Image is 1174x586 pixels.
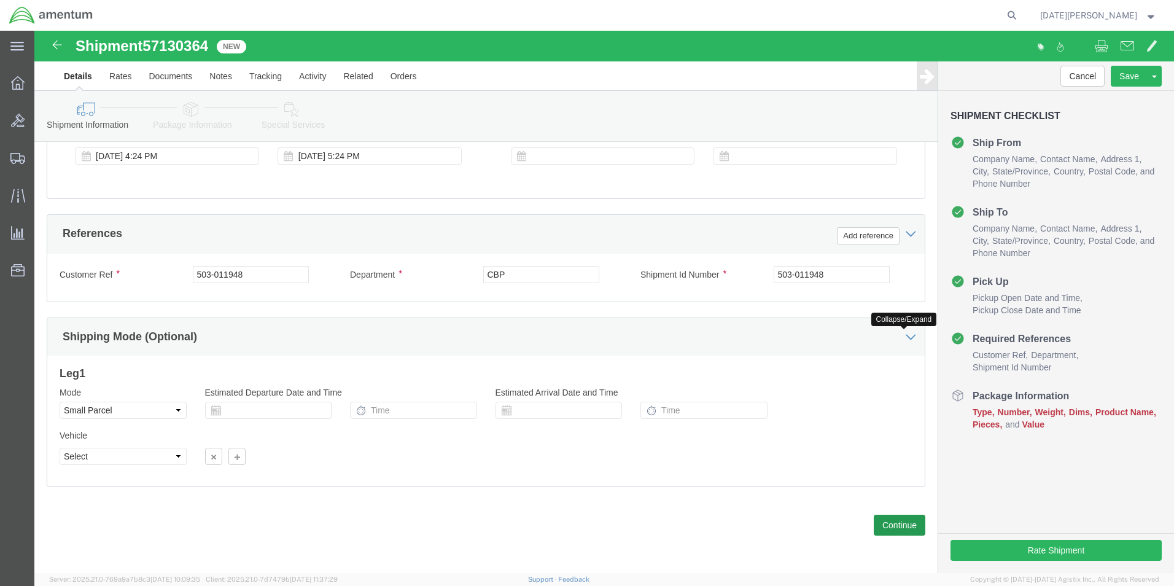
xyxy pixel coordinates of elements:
[9,6,93,25] img: logo
[1040,8,1157,23] button: [DATE][PERSON_NAME]
[34,31,1174,573] iframe: FS Legacy Container
[528,576,559,583] a: Support
[290,576,338,583] span: [DATE] 11:37:29
[1040,9,1137,22] span: Noel Arrieta
[558,576,589,583] a: Feedback
[150,576,200,583] span: [DATE] 10:09:35
[49,576,200,583] span: Server: 2025.21.0-769a9a7b8c3
[206,576,338,583] span: Client: 2025.21.0-7d7479b
[970,574,1159,585] span: Copyright © [DATE]-[DATE] Agistix Inc., All Rights Reserved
